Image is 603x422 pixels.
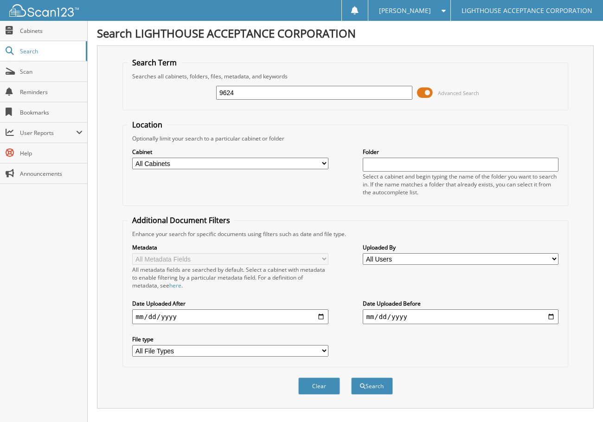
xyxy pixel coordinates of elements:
label: Date Uploaded Before [363,300,559,307]
span: User Reports [20,129,76,137]
span: Advanced Search [438,90,479,96]
span: Search [20,47,81,55]
div: Optionally limit your search to a particular cabinet or folder [128,134,564,142]
span: Scan [20,68,83,76]
div: All metadata fields are searched by default. Select a cabinet with metadata to enable filtering b... [132,266,328,289]
input: end [363,309,559,324]
div: Enhance your search for specific documents using filters such as date and file type. [128,230,564,238]
span: Cabinets [20,27,83,35]
span: Reminders [20,88,83,96]
div: Select a cabinet and begin typing the name of the folder you want to search in. If the name match... [363,173,559,196]
input: start [132,309,328,324]
label: Uploaded By [363,243,559,251]
label: Metadata [132,243,328,251]
label: Folder [363,148,559,156]
a: here [169,281,181,289]
legend: Additional Document Filters [128,215,235,225]
label: Date Uploaded After [132,300,328,307]
img: scan123-logo-white.svg [9,4,79,17]
label: File type [132,335,328,343]
span: Bookmarks [20,109,83,116]
span: Announcements [20,170,83,178]
legend: Location [128,120,167,130]
span: [PERSON_NAME] [379,8,431,13]
legend: Search Term [128,58,181,68]
span: Help [20,149,83,157]
button: Clear [298,377,340,395]
h1: Search LIGHTHOUSE ACCEPTANCE CORPORATION [97,26,594,41]
button: Search [351,377,393,395]
span: LIGHTHOUSE ACCEPTANCE CORPORATION [462,8,592,13]
label: Cabinet [132,148,328,156]
div: Searches all cabinets, folders, files, metadata, and keywords [128,72,564,80]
